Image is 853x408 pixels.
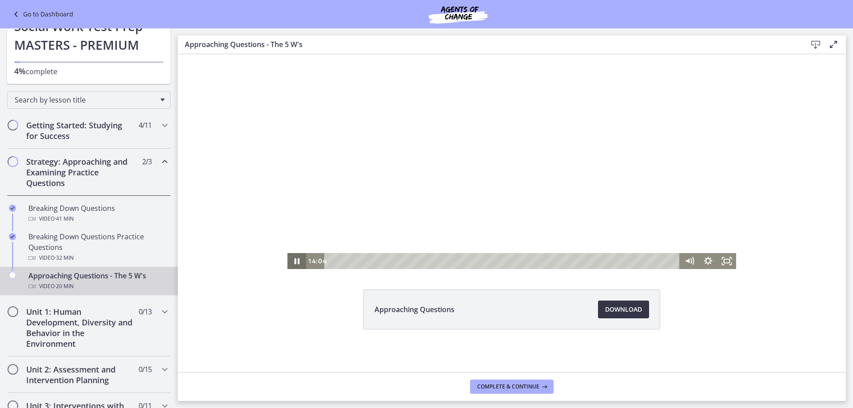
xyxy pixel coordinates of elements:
[470,380,554,394] button: Complete & continue
[7,91,171,109] div: Search by lesson title
[28,203,167,224] div: Breaking Down Questions
[477,383,539,390] span: Complete & continue
[139,306,151,317] span: 0 / 13
[14,66,163,77] p: complete
[26,306,135,349] h2: Unit 1: Human Development, Diversity and Behavior in the Environment
[178,17,846,269] iframe: Video Lesson
[540,236,558,252] button: Fullscreen
[139,120,151,131] span: 4 / 11
[28,270,167,292] div: Approaching Questions - The 5 W's
[55,253,74,263] span: · 32 min
[139,364,151,375] span: 0 / 15
[11,9,73,20] a: Go to Dashboard
[28,253,167,263] div: Video
[55,281,74,292] span: · 20 min
[405,4,511,25] img: Agents of Change
[521,236,540,252] button: Show settings menu
[28,231,167,263] div: Breaking Down Questions Practice Questions
[28,214,167,224] div: Video
[28,281,167,292] div: Video
[26,364,135,385] h2: Unit 2: Assessment and Intervention Planning
[15,95,156,105] span: Search by lesson title
[185,39,793,50] h3: Approaching Questions - The 5 W's
[375,304,454,315] span: Approaching Questions
[9,233,16,240] i: Completed
[26,120,135,141] h2: Getting Started: Studying for Success
[55,214,74,224] span: · 41 min
[9,205,16,212] i: Completed
[142,156,151,167] span: 2 / 3
[605,304,642,315] span: Download
[502,236,521,252] button: Mute
[14,66,26,76] span: 4%
[26,156,135,188] h2: Strategy: Approaching and Examining Practice Questions
[598,301,649,318] a: Download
